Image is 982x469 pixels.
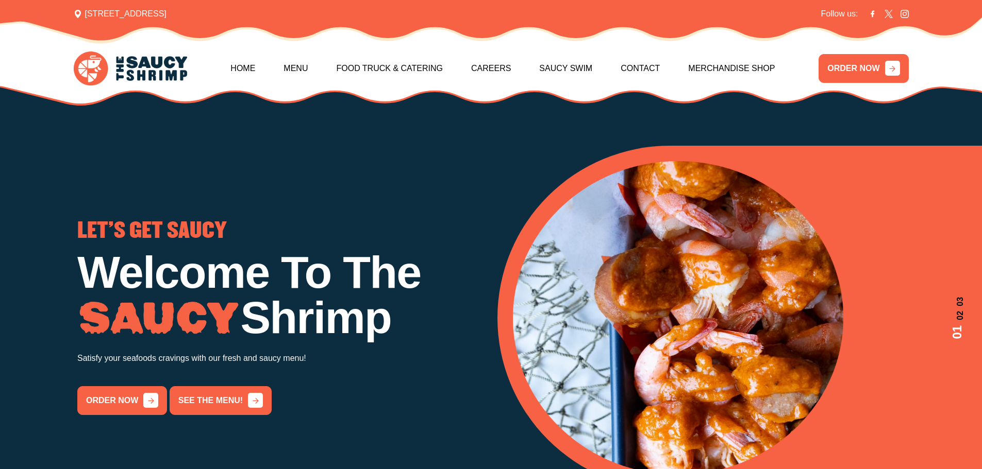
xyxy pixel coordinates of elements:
span: 02 [948,311,967,320]
a: Food Truck & Catering [336,46,443,91]
h1: Welcome To The Shrimp [77,250,485,340]
a: Menu [284,46,308,91]
img: logo [74,51,187,86]
p: Satisfy your seafoods cravings with our fresh and saucy menu! [77,351,485,366]
a: Careers [471,46,511,91]
a: ORDER NOW [819,54,908,83]
span: Follow us: [821,8,858,20]
a: Merchandise Shop [688,46,775,91]
img: Image [77,302,240,335]
span: 03 [948,297,967,306]
a: See the menu! [170,386,272,415]
a: Home [230,46,255,91]
div: 1 / 3 [77,221,485,414]
span: [STREET_ADDRESS] [74,8,167,20]
span: LET'S GET SAUCY [77,221,227,241]
a: order now [77,386,167,415]
a: Contact [621,46,660,91]
span: 01 [948,325,967,339]
a: Saucy Swim [539,46,592,91]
